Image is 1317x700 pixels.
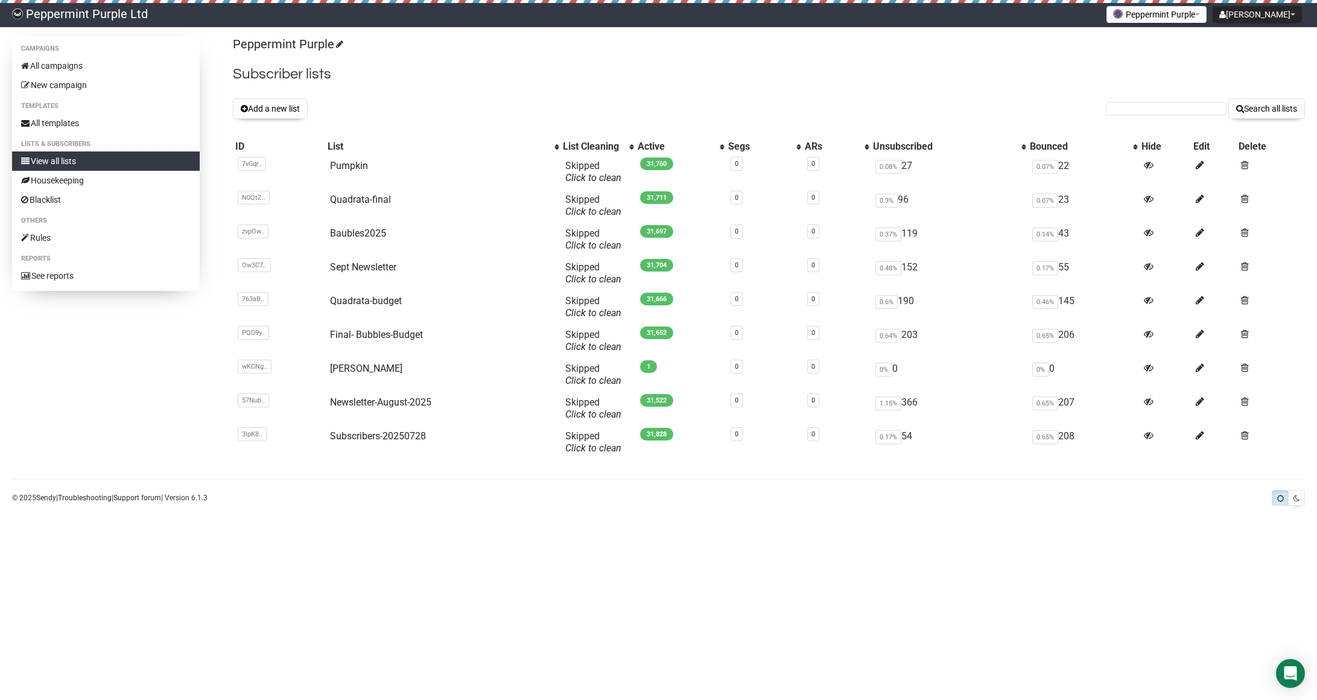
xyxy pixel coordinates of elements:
[875,396,901,410] span: 1.15%
[875,363,892,377] span: 0%
[640,293,673,305] span: 31,666
[805,141,858,153] div: ARs
[565,172,621,183] a: Click to clean
[1239,141,1303,153] div: Delete
[811,194,815,202] a: 0
[871,189,1028,223] td: 96
[875,160,901,174] span: 0.08%
[1027,138,1138,155] th: Bounced: No sort applied, activate to apply an ascending sort
[726,138,802,155] th: Segs: No sort applied, activate to apply an ascending sort
[12,228,200,247] a: Rules
[1027,256,1138,290] td: 55
[565,396,621,420] span: Skipped
[1113,9,1123,19] img: 1.png
[871,392,1028,425] td: 366
[565,261,621,285] span: Skipped
[12,56,200,75] a: All campaigns
[238,258,271,272] span: Ow3C7..
[238,326,269,340] span: PQD9y..
[871,425,1028,459] td: 54
[735,363,738,371] a: 0
[563,141,623,153] div: List Cleaning
[1027,290,1138,324] td: 145
[233,63,1305,85] h2: Subscriber lists
[325,138,560,155] th: List: No sort applied, activate to apply an ascending sort
[871,256,1028,290] td: 152
[735,295,738,303] a: 0
[640,259,673,272] span: 31,704
[1027,392,1138,425] td: 207
[871,324,1028,358] td: 203
[811,227,815,235] a: 0
[565,363,621,386] span: Skipped
[811,160,815,168] a: 0
[875,227,901,241] span: 0.37%
[12,252,200,266] li: Reports
[238,224,268,238] span: zvpOw..
[735,261,738,269] a: 0
[330,194,391,205] a: Quadrata-final
[1228,98,1305,119] button: Search all lists
[12,171,200,190] a: Housekeeping
[735,329,738,337] a: 0
[12,137,200,151] li: Lists & subscribers
[565,240,621,251] a: Click to clean
[12,8,23,19] img: 8e84c496d3b51a6c2b78e42e4056443a
[58,494,112,502] a: Troubleshooting
[875,430,901,444] span: 0.17%
[330,160,368,171] a: Pumpkin
[330,295,402,307] a: Quadrata-budget
[12,113,200,133] a: All templates
[12,190,200,209] a: Blacklist
[735,160,738,168] a: 0
[1032,430,1058,444] span: 0.65%
[330,329,423,340] a: Final- Bubbles-Budget
[635,138,726,155] th: Active: No sort applied, activate to apply an ascending sort
[875,261,901,275] span: 0.48%
[12,99,200,113] li: Templates
[1032,194,1058,208] span: 0.07%
[640,360,657,373] span: 1
[330,430,426,442] a: Subscribers-20250728
[640,394,673,407] span: 31,522
[1027,189,1138,223] td: 23
[235,141,323,153] div: ID
[735,430,738,438] a: 0
[1032,329,1058,343] span: 0.65%
[1027,223,1138,256] td: 43
[565,206,621,217] a: Click to clean
[565,430,621,454] span: Skipped
[871,358,1028,392] td: 0
[1191,138,1236,155] th: Edit: No sort applied, sorting is disabled
[640,225,673,238] span: 31,697
[875,295,898,309] span: 0.6%
[565,160,621,183] span: Skipped
[328,141,548,153] div: List
[12,266,200,285] a: See reports
[238,393,269,407] span: 57Nub..
[1027,155,1138,189] td: 22
[875,194,898,208] span: 0.3%
[1141,141,1189,153] div: Hide
[811,363,815,371] a: 0
[735,227,738,235] a: 0
[238,360,271,374] span: wKCNg..
[113,494,161,502] a: Support forum
[871,155,1028,189] td: 27
[565,442,621,454] a: Click to clean
[873,141,1016,153] div: Unsubscribed
[640,191,673,204] span: 31,711
[875,329,901,343] span: 0.64%
[1276,659,1305,688] div: Open Intercom Messenger
[1032,396,1058,410] span: 0.65%
[1027,324,1138,358] td: 206
[565,341,621,352] a: Click to clean
[811,261,815,269] a: 0
[565,307,621,319] a: Click to clean
[1032,295,1058,309] span: 0.46%
[330,227,386,239] a: Baubles2025
[233,98,308,119] button: Add a new list
[1236,138,1305,155] th: Delete: No sort applied, sorting is disabled
[871,290,1028,324] td: 190
[1030,141,1126,153] div: Bounced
